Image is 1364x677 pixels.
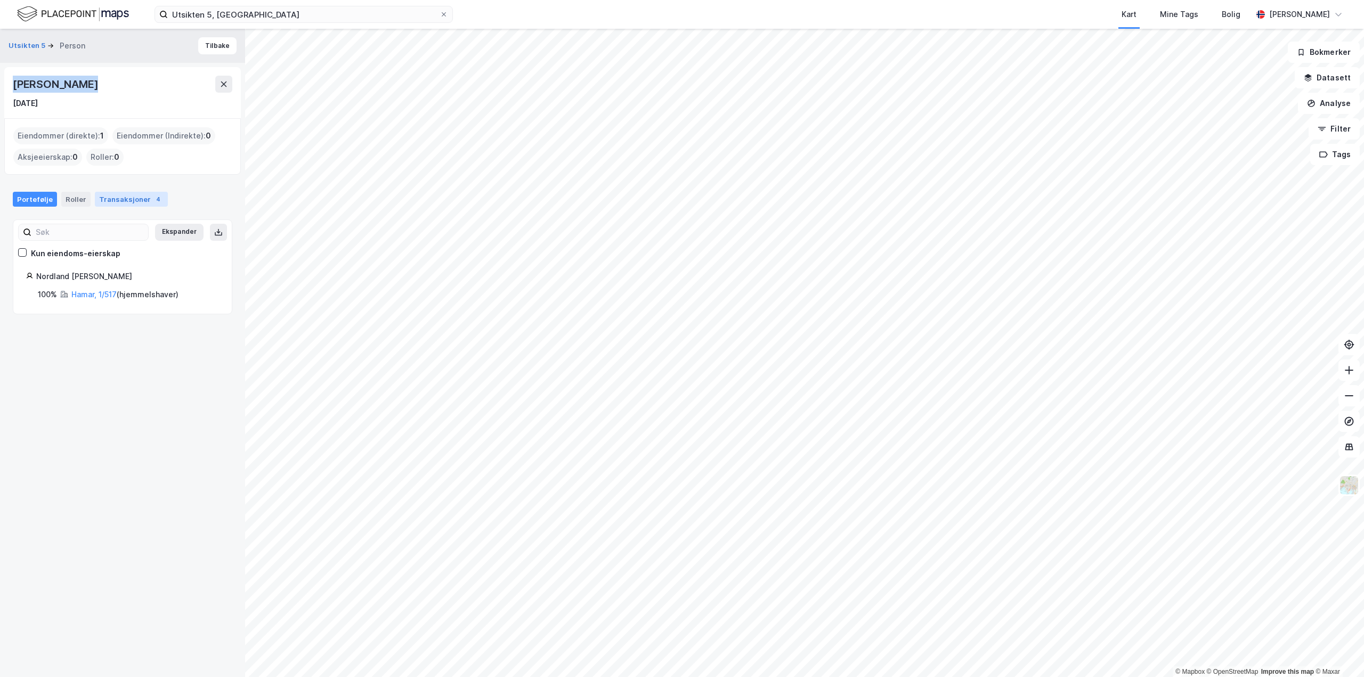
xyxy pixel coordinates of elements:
div: ( hjemmelshaver ) [71,288,178,301]
img: Z [1339,475,1359,495]
div: 100% [38,288,57,301]
button: Tilbake [198,37,237,54]
div: Kun eiendoms-eierskap [31,247,120,260]
div: Person [60,39,85,52]
button: Utsikten 5 [9,40,47,51]
a: Hamar, 1/517 [71,290,117,299]
button: Filter [1309,118,1360,140]
span: 0 [114,151,119,164]
input: Søk på adresse, matrikkel, gårdeiere, leietakere eller personer [168,6,440,22]
button: Bokmerker [1288,42,1360,63]
div: Eiendommer (direkte) : [13,127,108,144]
span: 0 [206,129,211,142]
button: Datasett [1295,67,1360,88]
div: Aksjeeierskap : [13,149,82,166]
a: OpenStreetMap [1207,668,1259,675]
input: Søk [31,224,148,240]
iframe: Chat Widget [1311,626,1364,677]
span: 0 [72,151,78,164]
div: [PERSON_NAME] [1269,8,1330,21]
div: Transaksjoner [95,192,168,207]
a: Mapbox [1175,668,1205,675]
div: Roller [61,192,91,207]
div: Kontrollprogram for chat [1311,626,1364,677]
div: Bolig [1222,8,1240,21]
span: 1 [100,129,104,142]
button: Analyse [1298,93,1360,114]
div: 4 [153,194,164,205]
div: Mine Tags [1160,8,1198,21]
div: [PERSON_NAME] [13,76,100,93]
div: Eiendommer (Indirekte) : [112,127,215,144]
div: Roller : [86,149,124,166]
div: Kart [1122,8,1136,21]
img: logo.f888ab2527a4732fd821a326f86c7f29.svg [17,5,129,23]
div: [DATE] [13,97,38,110]
div: Nordland [PERSON_NAME] [36,270,219,283]
button: Tags [1310,144,1360,165]
a: Improve this map [1261,668,1314,675]
button: Ekspander [155,224,204,241]
div: Portefølje [13,192,57,207]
